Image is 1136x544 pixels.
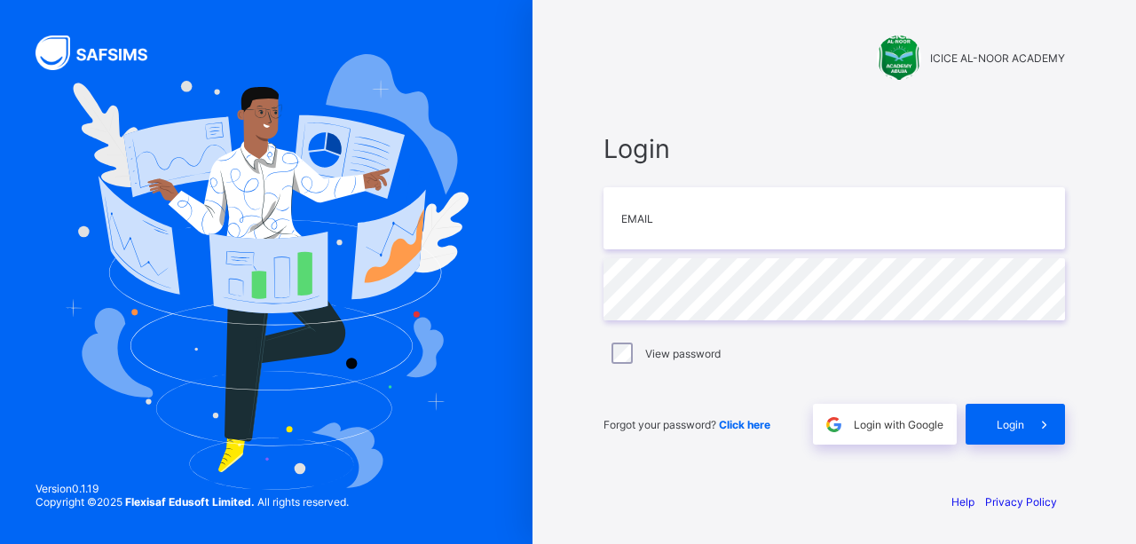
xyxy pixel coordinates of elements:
span: Login [603,133,1065,164]
img: SAFSIMS Logo [35,35,169,70]
span: Version 0.1.19 [35,482,349,495]
span: Login [997,418,1024,431]
a: Click here [719,418,770,431]
span: Forgot your password? [603,418,770,431]
img: Hero Image [64,54,469,489]
label: View password [645,347,721,360]
a: Help [951,495,974,509]
span: Login with Google [854,418,943,431]
strong: Flexisaf Edusoft Limited. [125,495,255,509]
span: Copyright © 2025 All rights reserved. [35,495,349,509]
img: google.396cfc9801f0270233282035f929180a.svg [824,414,844,435]
span: ICICE AL-NOOR ACADEMY [930,51,1065,65]
a: Privacy Policy [985,495,1057,509]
